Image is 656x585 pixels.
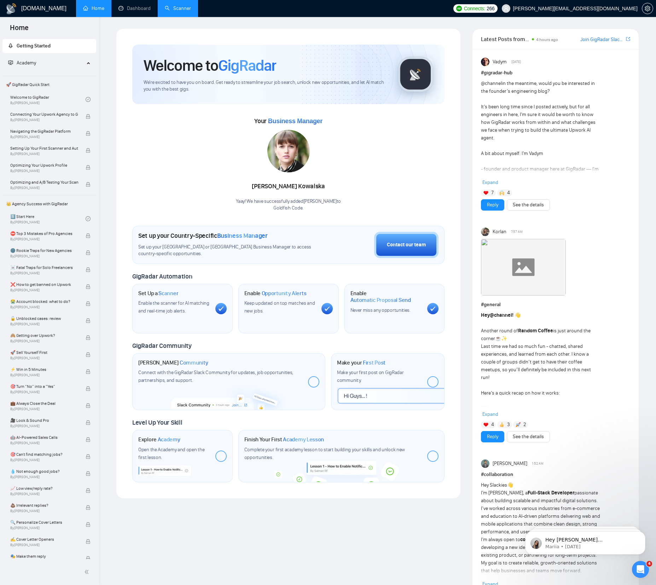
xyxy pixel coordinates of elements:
[84,568,91,575] span: double-left
[283,436,324,443] span: Academy Lesson
[387,241,426,249] div: Contact our team
[10,305,78,309] span: By [PERSON_NAME]
[144,79,387,93] span: We're excited to have you on board. Get ready to streamline your job search, unlock new opportuni...
[86,352,91,357] span: lock
[507,189,510,196] span: 4
[513,433,544,441] a: See the details
[138,436,180,443] h1: Explore
[86,131,91,136] span: lock
[244,447,405,460] span: Complete your first academy lesson to start building your skills and unlock new opportunities.
[262,290,307,297] span: Opportunity Alerts
[507,431,550,442] button: See the details
[495,335,501,342] span: ☕
[374,232,439,258] button: Contact our team
[507,421,510,428] span: 3
[244,290,307,297] h1: Enable
[86,114,91,119] span: lock
[86,267,91,272] span: lock
[86,386,91,391] span: lock
[504,6,509,11] span: user
[350,297,411,304] span: Automatic Proposal Send
[10,519,78,526] span: 🔍 Personalize Cover Letters
[10,366,78,373] span: ⚡ Win in 5 Minutes
[158,290,178,297] span: Scanner
[4,23,34,38] span: Home
[267,130,310,172] img: 1717012066705-55.jpg
[10,468,78,475] span: 💧 Not enough good jobs?
[10,526,78,530] span: By [PERSON_NAME]
[10,135,78,139] span: By [PERSON_NAME]
[10,162,78,169] span: Optimizing Your Upwork Profile
[507,482,513,488] span: 👋
[10,179,78,186] span: Optimizing and A/B Testing Your Scanner for Better Results
[532,460,544,467] span: 1:52 AM
[10,458,78,462] span: By [PERSON_NAME]
[86,233,91,238] span: lock
[10,118,78,122] span: By [PERSON_NAME]
[138,447,204,460] span: Open the Academy and open the first lesson.
[580,36,625,44] a: Join GigRadar Slack Community
[86,301,91,306] span: lock
[10,145,78,152] span: Setting Up Your First Scanner and Auto-Bidder
[10,509,78,513] span: By [PERSON_NAME]
[482,179,498,185] span: Expand
[481,228,489,236] img: Korlan
[10,553,78,560] span: 🎭 Make them reply
[518,328,553,334] strong: Random Coffee
[86,165,91,170] span: lock
[10,169,78,173] span: By [PERSON_NAME]
[3,197,95,211] span: 👑 Agency Success with GigRadar
[86,369,91,374] span: lock
[10,441,78,445] span: By [PERSON_NAME]
[642,3,653,14] button: setting
[10,417,78,424] span: 🎥 Look & Sound Pro
[10,390,78,394] span: By [PERSON_NAME]
[10,492,78,496] span: By [PERSON_NAME]
[86,216,91,221] span: check-circle
[493,460,527,468] span: [PERSON_NAME]
[10,237,78,241] span: By [PERSON_NAME]
[180,359,208,366] span: Community
[481,312,513,318] strong: Hey !
[646,561,652,567] span: 4
[516,422,521,427] img: 🚀
[523,421,526,428] span: 2
[132,419,182,426] span: Level Up Your Skill
[268,117,323,125] span: Business Manager
[481,80,600,290] div: in the meantime, would you be interested in the founder’s engineering blog? It’s been long time s...
[10,152,78,156] span: By [PERSON_NAME]
[10,264,78,271] span: ☠️ Fatal Traps for Solo Freelancers
[481,69,630,77] h1: # gigradar-hub
[499,422,504,427] img: 👍
[31,27,122,34] p: Message from Mariia, sent 8w ago
[337,369,404,383] span: Make your first post on GigRadar community.
[10,339,78,343] span: By [PERSON_NAME]
[118,5,151,11] a: dashboardDashboard
[481,199,504,211] button: Reply
[501,335,507,342] span: ✨
[244,300,315,314] span: Keep updated on top matches and new jobs.
[481,80,502,86] span: @channel
[132,342,192,350] span: GigRadar Community
[138,290,178,297] h1: Set Up a
[86,420,91,425] span: lock
[8,60,36,66] span: Academy
[10,254,78,258] span: By [PERSON_NAME]
[236,205,341,212] p: Goldfish Code .
[10,128,78,135] span: Navigating the GigRadar Platform
[481,301,630,309] h1: # general
[493,228,506,236] span: Korlan
[536,37,558,42] span: 4 hours ago
[138,300,209,314] span: Enable the scanner for AI matching and real-time job alerts.
[158,436,180,443] span: Academy
[515,312,521,318] span: 👋
[10,424,78,428] span: By [PERSON_NAME]
[511,59,521,65] span: [DATE]
[491,421,494,428] span: 4
[487,433,498,441] a: Reply
[511,229,523,235] span: 7:57 AM
[86,437,91,442] span: lock
[515,516,656,566] iframe: Intercom notifications message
